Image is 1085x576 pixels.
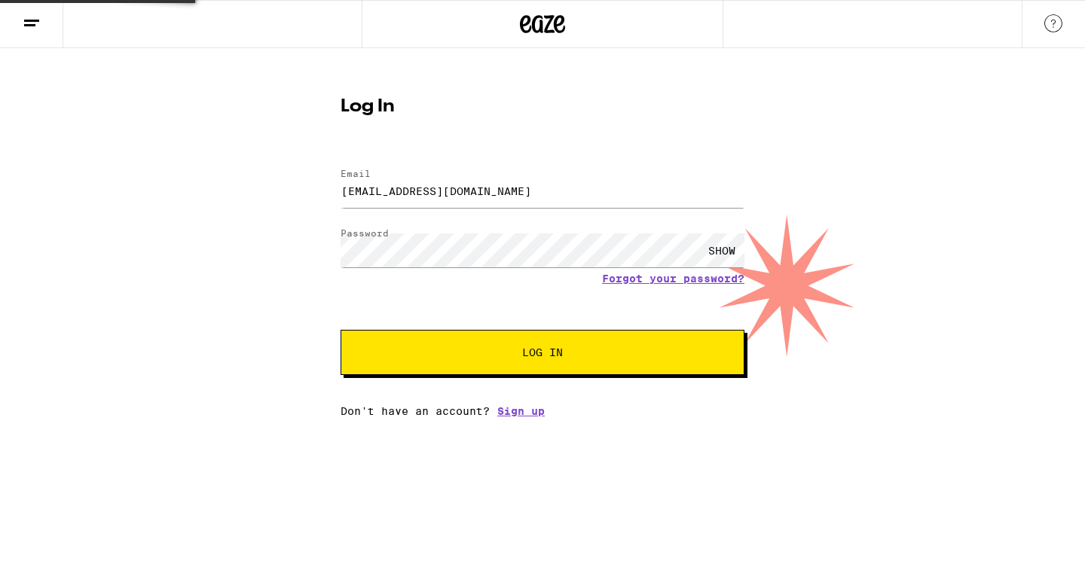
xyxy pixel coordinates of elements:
div: Don't have an account? [341,405,744,417]
a: Sign up [497,405,545,417]
div: SHOW [699,233,744,267]
button: Log In [341,330,744,375]
input: Email [341,174,744,208]
h1: Log In [341,98,744,116]
label: Email [341,169,371,178]
a: Forgot your password? [602,273,744,285]
label: Password [341,228,389,238]
span: Log In [522,347,563,358]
